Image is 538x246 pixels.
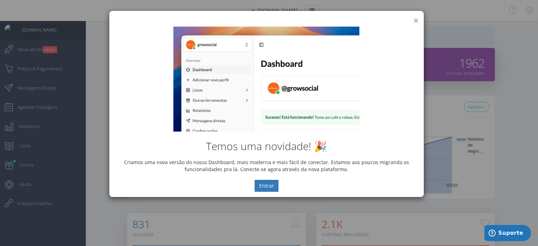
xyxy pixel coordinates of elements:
button: × [413,16,419,25]
img: New Dashboard [173,27,359,132]
p: Criamos uma nova versão do nosso Dashboard, mais moderna e mais fácil de conectar. Estamos aos po... [115,159,419,173]
button: Entrar [255,180,278,192]
iframe: Abre um widget para que você possa encontrar mais informações [484,225,531,243]
h2: Temos uma novidade! 🎉 [115,140,419,152]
